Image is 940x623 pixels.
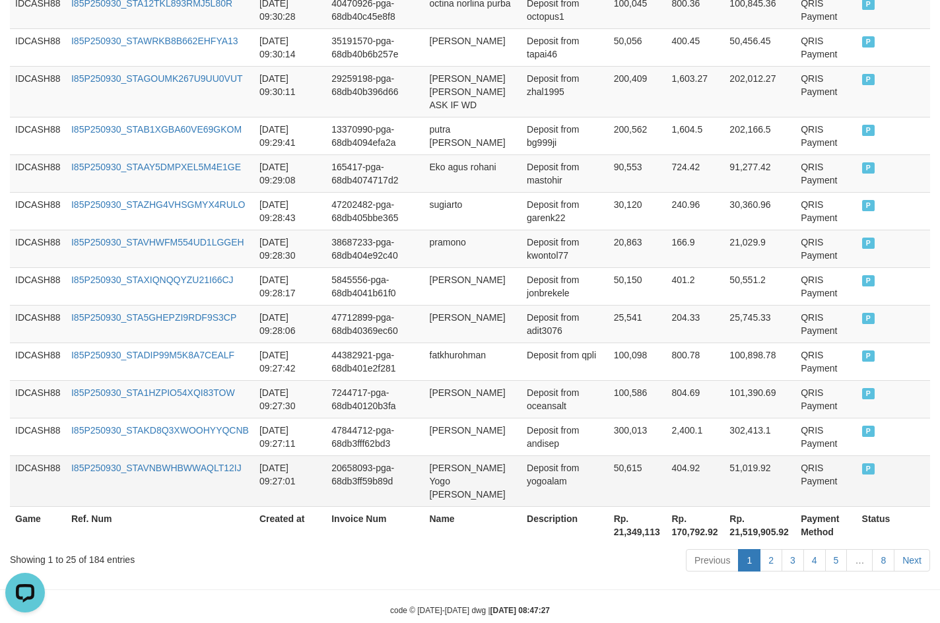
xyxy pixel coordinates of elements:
td: Deposit from oceansalt [521,380,609,418]
td: Deposit from qpli [521,343,609,380]
td: 404.92 [667,455,725,506]
td: 51,019.92 [724,455,795,506]
td: 7244717-pga-68db40120b3fa [326,380,424,418]
td: IDCASH88 [10,117,66,154]
td: 35191570-pga-68db40b6b257e [326,28,424,66]
td: 29259198-pga-68db40b396d66 [326,66,424,117]
td: IDCASH88 [10,455,66,506]
th: Payment Method [795,506,856,544]
td: 47844712-pga-68db3fff62bd3 [326,418,424,455]
td: Deposit from bg999ji [521,117,609,154]
td: IDCASH88 [10,154,66,192]
a: I85P250930_STAVHWFM554UD1LGGEH [71,237,244,247]
td: 50,551.2 [724,267,795,305]
td: 240.96 [667,192,725,230]
td: 100,098 [609,343,667,380]
a: I85P250930_STAWRKB8B662EHFYA13 [71,36,238,46]
span: PAID [862,162,875,174]
td: [PERSON_NAME] [424,380,522,418]
td: QRIS Payment [795,380,856,418]
td: 302,413.1 [724,418,795,455]
td: IDCASH88 [10,66,66,117]
td: 47202482-pga-68db405bbe365 [326,192,424,230]
td: 50,615 [609,455,667,506]
td: QRIS Payment [795,343,856,380]
a: Next [894,549,930,572]
a: Previous [686,549,739,572]
th: Status [857,506,930,544]
th: Game [10,506,66,544]
a: 5 [825,549,848,572]
span: PAID [862,275,875,286]
td: Eko agus rohani [424,154,522,192]
td: 20658093-pga-68db3ff59b89d [326,455,424,506]
td: 100,586 [609,380,667,418]
td: IDCASH88 [10,418,66,455]
td: 204.33 [667,305,725,343]
td: Deposit from yogoalam [521,455,609,506]
strong: [DATE] 08:47:27 [490,606,550,615]
td: Deposit from tapai46 [521,28,609,66]
td: 44382921-pga-68db401e2f281 [326,343,424,380]
td: 1,603.27 [667,66,725,117]
a: 2 [760,549,782,572]
td: IDCASH88 [10,305,66,343]
td: [DATE] 09:29:08 [254,154,326,192]
td: 1,604.5 [667,117,725,154]
td: 25,745.33 [724,305,795,343]
td: [DATE] 09:27:11 [254,418,326,455]
th: Invoice Num [326,506,424,544]
td: fatkhurohman [424,343,522,380]
td: QRIS Payment [795,455,856,506]
a: I85P250930_STAB1XGBA60VE69GKOM [71,124,242,135]
td: [PERSON_NAME] [424,267,522,305]
span: PAID [862,463,875,475]
td: 90,553 [609,154,667,192]
td: 50,056 [609,28,667,66]
td: IDCASH88 [10,380,66,418]
td: [DATE] 09:28:17 [254,267,326,305]
td: 5845556-pga-68db4041b61f0 [326,267,424,305]
td: QRIS Payment [795,192,856,230]
td: IDCASH88 [10,343,66,380]
td: sugiarto [424,192,522,230]
th: Rp. 170,792.92 [667,506,725,544]
td: QRIS Payment [795,230,856,267]
td: IDCASH88 [10,267,66,305]
td: [DATE] 09:27:42 [254,343,326,380]
a: 8 [872,549,894,572]
td: 47712899-pga-68db40369ec60 [326,305,424,343]
td: Deposit from mastohir [521,154,609,192]
td: Deposit from kwontol77 [521,230,609,267]
span: PAID [862,125,875,136]
td: 100,898.78 [724,343,795,380]
a: 3 [782,549,804,572]
td: 30,360.96 [724,192,795,230]
td: 20,863 [609,230,667,267]
span: PAID [862,388,875,399]
td: [PERSON_NAME] [424,28,522,66]
td: 200,409 [609,66,667,117]
td: 21,029.9 [724,230,795,267]
td: 38687233-pga-68db404e92c40 [326,230,424,267]
td: 91,277.42 [724,154,795,192]
td: 800.78 [667,343,725,380]
td: [DATE] 09:28:43 [254,192,326,230]
td: [PERSON_NAME] [PERSON_NAME] ASK IF WD [424,66,522,117]
td: QRIS Payment [795,267,856,305]
td: QRIS Payment [795,154,856,192]
th: Ref. Num [66,506,254,544]
span: PAID [862,74,875,85]
td: 166.9 [667,230,725,267]
span: PAID [862,350,875,362]
a: I85P250930_STADIP99M5K8A7CEALF [71,350,234,360]
th: Rp. 21,349,113 [609,506,667,544]
td: [DATE] 09:30:14 [254,28,326,66]
td: [DATE] 09:27:30 [254,380,326,418]
td: 50,456.45 [724,28,795,66]
td: Deposit from adit3076 [521,305,609,343]
td: 300,013 [609,418,667,455]
td: 202,166.5 [724,117,795,154]
a: I85P250930_STAZHG4VHSGMYX4RULO [71,199,246,210]
td: 2,400.1 [667,418,725,455]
